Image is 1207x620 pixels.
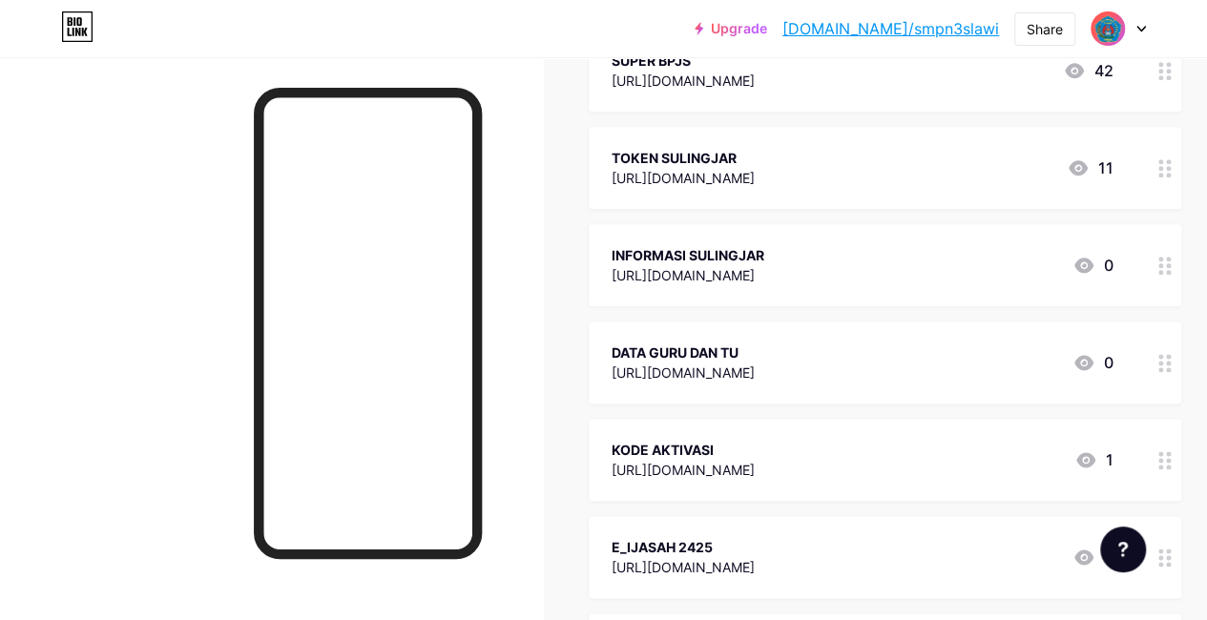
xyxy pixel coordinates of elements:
[1072,254,1113,277] div: 0
[612,460,755,480] div: [URL][DOMAIN_NAME]
[612,265,764,285] div: [URL][DOMAIN_NAME]
[1072,546,1113,568] div: 0
[1074,448,1113,471] div: 1
[1072,351,1113,374] div: 0
[1090,10,1126,47] img: smpn3slawi
[612,168,755,188] div: [URL][DOMAIN_NAME]
[612,148,755,168] div: TOKEN SULINGJAR
[1063,59,1113,82] div: 42
[612,362,755,382] div: [URL][DOMAIN_NAME]
[695,21,767,36] a: Upgrade
[612,342,755,362] div: DATA GURU DAN TU
[612,557,755,577] div: [URL][DOMAIN_NAME]
[612,440,755,460] div: KODE AKTIVASI
[612,245,764,265] div: INFORMASI SULINGJAR
[1027,19,1063,39] div: Share
[612,537,755,557] div: E_IJASAH 2425
[612,71,755,91] div: [URL][DOMAIN_NAME]
[782,17,999,40] a: [DOMAIN_NAME]/smpn3slawi
[1067,156,1113,179] div: 11
[612,51,755,71] div: SUPER BPJS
